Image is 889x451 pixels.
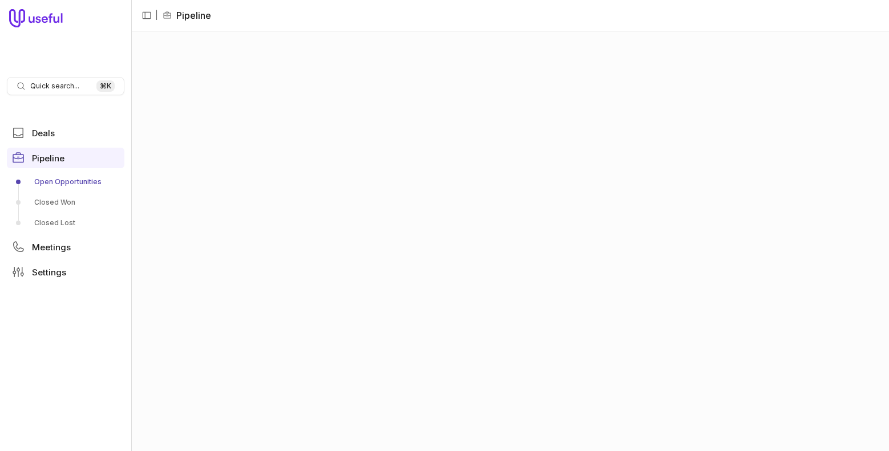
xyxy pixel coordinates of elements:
[7,193,124,212] a: Closed Won
[32,154,64,162] span: Pipeline
[32,243,71,251] span: Meetings
[7,237,124,257] a: Meetings
[7,123,124,143] a: Deals
[30,82,79,91] span: Quick search...
[138,7,155,24] button: Collapse sidebar
[96,80,115,92] kbd: ⌘ K
[7,173,124,191] a: Open Opportunities
[32,268,66,277] span: Settings
[155,9,158,22] span: |
[7,173,124,232] div: Pipeline submenu
[7,148,124,168] a: Pipeline
[163,9,211,22] li: Pipeline
[7,262,124,282] a: Settings
[32,129,55,137] span: Deals
[7,214,124,232] a: Closed Lost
